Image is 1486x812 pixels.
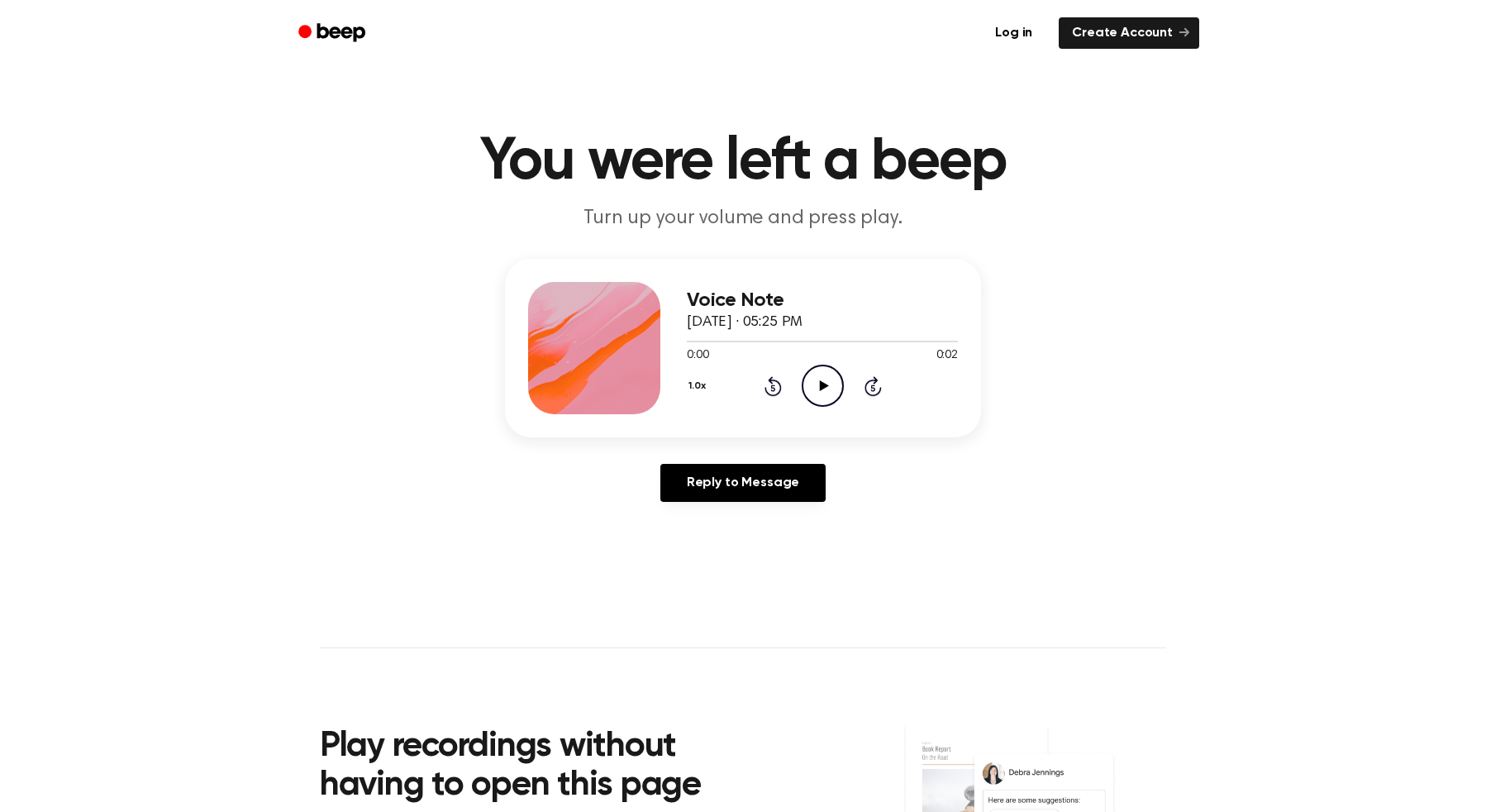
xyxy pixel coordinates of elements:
a: Create Account [1059,17,1199,49]
a: Log in [979,14,1049,52]
span: 0:00 [687,347,708,365]
a: Beep [287,17,380,50]
span: 0:02 [936,347,958,365]
button: 1.0x [687,372,712,400]
a: Reply to Message [660,464,826,502]
span: [DATE] · 05:25 PM [687,315,803,330]
h1: You were left a beep [320,132,1166,192]
h2: Play recordings without having to open this page [320,728,765,806]
p: Turn up your volume and press play. [426,205,1060,232]
h3: Voice Note [687,289,958,312]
